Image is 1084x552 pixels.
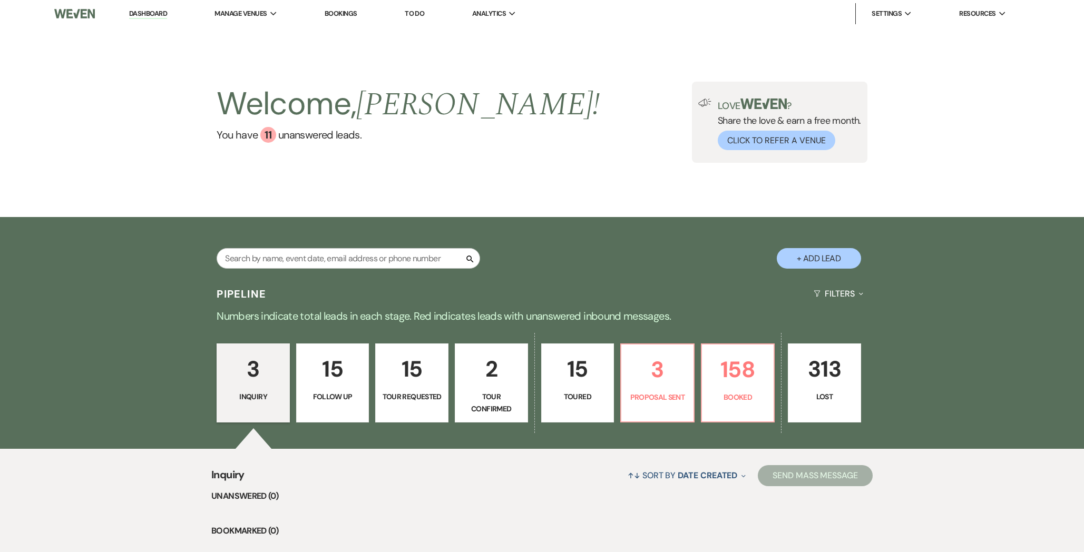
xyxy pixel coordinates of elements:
span: [PERSON_NAME] ! [356,81,600,129]
a: Bookings [325,9,357,18]
p: 3 [628,352,687,387]
p: 15 [548,351,608,387]
p: 158 [708,352,768,387]
p: 3 [223,351,283,387]
li: Bookmarked (0) [211,524,873,538]
span: Settings [872,8,902,19]
p: 313 [795,351,854,387]
p: Booked [708,391,768,403]
a: 2Tour Confirmed [455,343,528,422]
span: Analytics [472,8,506,19]
button: Filters [809,280,867,308]
span: ↑↓ [628,470,640,481]
li: Unanswered (0) [211,489,873,503]
span: Inquiry [211,467,245,489]
a: 15Follow Up [296,343,369,422]
p: Numbers indicate total leads in each stage. Red indicates leads with unanswered inbound messages. [163,308,922,324]
p: Proposal Sent [628,391,687,403]
p: 15 [382,351,442,387]
p: Tour Confirmed [462,391,521,415]
a: 3Inquiry [217,343,290,422]
img: loud-speaker-illustration.svg [698,98,711,107]
h3: Pipeline [217,287,266,301]
div: 11 [260,127,276,143]
input: Search by name, event date, email address or phone number [217,248,480,269]
a: Dashboard [129,9,167,19]
a: 15Tour Requested [375,343,448,422]
button: Send Mass Message [758,465,873,486]
span: Resources [959,8,995,19]
button: Click to Refer a Venue [718,131,835,150]
div: Share the love & earn a free month. [711,98,861,150]
span: Manage Venues [214,8,267,19]
span: Date Created [678,470,737,481]
button: + Add Lead [777,248,861,269]
p: Lost [795,391,854,402]
a: You have 11 unanswered leads. [217,127,600,143]
a: 313Lost [788,343,861,422]
img: Weven Logo [54,3,95,25]
p: Toured [548,391,608,402]
p: Love ? [718,98,861,111]
button: Sort By Date Created [623,461,750,489]
a: 15Toured [541,343,614,422]
a: 3Proposal Sent [620,343,695,422]
a: To Do [405,9,424,18]
p: Follow Up [303,391,363,402]
p: Tour Requested [382,391,442,402]
p: 2 [462,351,521,387]
p: Inquiry [223,391,283,402]
a: 158Booked [701,343,775,422]
p: 15 [303,351,363,387]
h2: Welcome, [217,82,600,127]
img: weven-logo-green.svg [740,98,787,109]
